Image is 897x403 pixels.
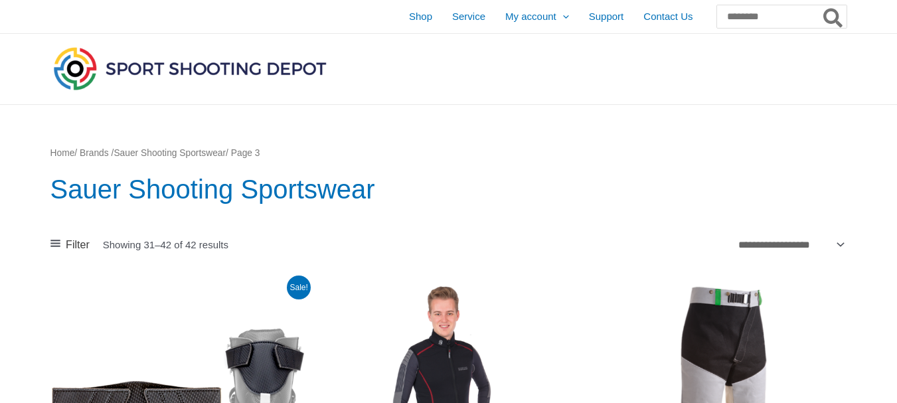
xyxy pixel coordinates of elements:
[821,5,847,28] button: Search
[50,44,329,93] img: Sport Shooting Depot
[734,234,847,254] select: Shop order
[114,148,226,158] a: Sauer Shooting Sportswear
[287,276,311,299] span: Sale!
[50,148,75,158] a: Home
[103,240,228,250] p: Showing 31–42 of 42 results
[50,145,847,162] nav: Breadcrumb
[66,235,90,255] span: Filter
[50,235,90,255] a: Filter
[50,171,847,208] h1: Sauer Shooting Sportswear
